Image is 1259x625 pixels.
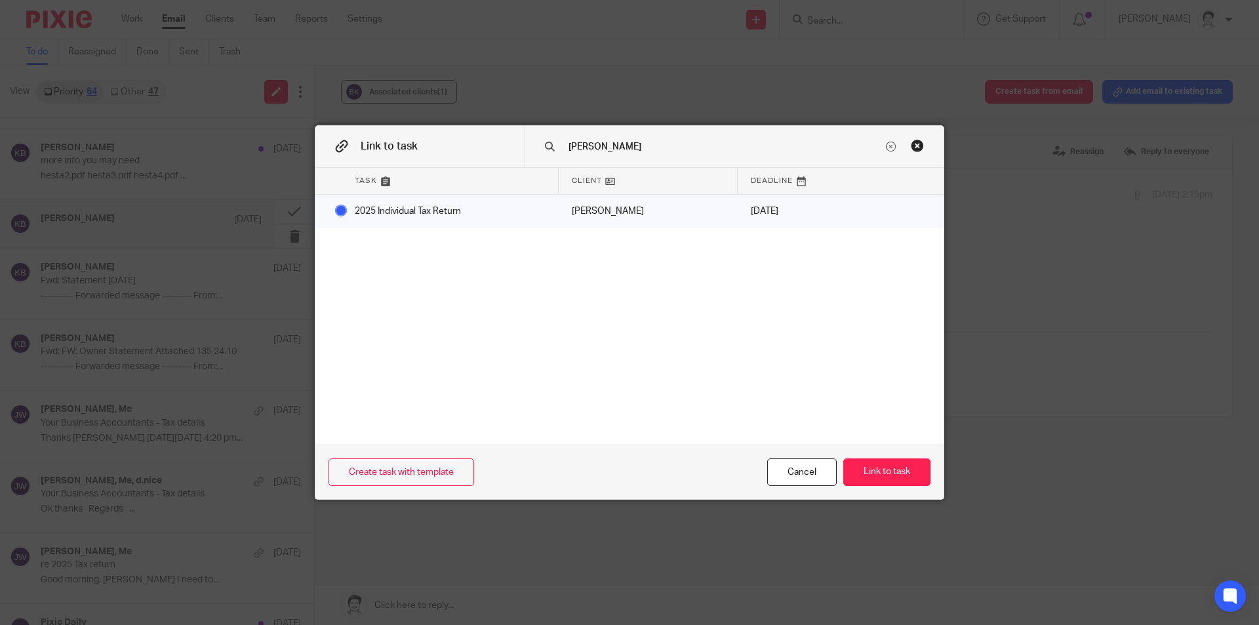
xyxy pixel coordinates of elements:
button: Link to task [843,458,930,487]
span: Task [355,175,377,186]
span: Link to task [361,141,418,151]
input: Search task name or client... [567,140,883,154]
span: Deadline [751,175,793,186]
a: Create task with template [329,458,474,487]
div: [DATE] [738,195,841,228]
span: Client [572,175,602,186]
div: Mark as done [559,195,738,228]
div: 2025 Individual Tax Return [342,195,559,228]
div: Close this dialog window [911,139,924,152]
div: Close this dialog window [767,458,837,487]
